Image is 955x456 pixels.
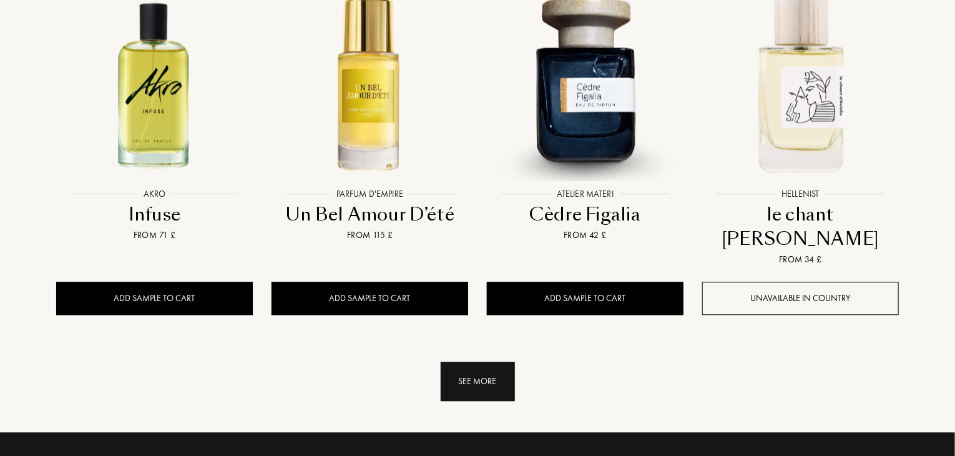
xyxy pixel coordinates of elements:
[272,282,468,315] div: Add sample to cart
[277,229,463,242] div: From 115 £
[707,202,894,252] div: le chant [PERSON_NAME]
[492,229,678,242] div: From 42 £
[61,229,248,242] div: From 71 £
[441,362,515,401] div: See more
[707,253,894,266] div: From 34 £
[56,282,253,315] div: Add sample to cart
[702,282,899,315] div: Unavailable in country
[487,282,683,315] div: Add sample to cart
